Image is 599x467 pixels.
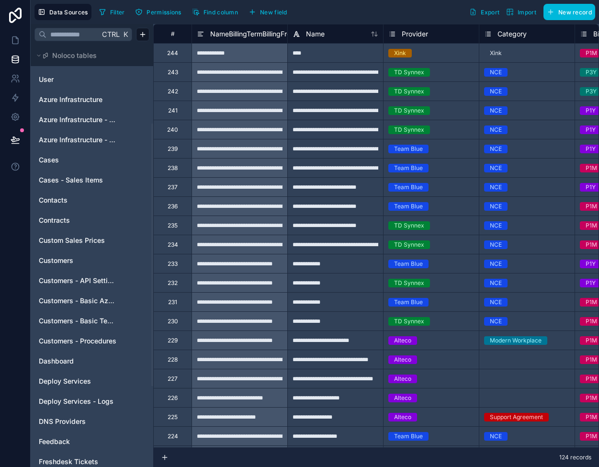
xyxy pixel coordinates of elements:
[586,260,596,268] div: P1Y
[39,195,68,205] span: Contacts
[490,87,502,96] div: NCE
[586,413,597,421] div: P1M
[490,336,542,345] div: Modern Workplace
[34,253,149,268] div: Customers
[168,260,178,268] div: 233
[161,30,184,37] div: #
[49,9,88,16] span: Data Sources
[394,336,411,345] div: Alteco
[490,317,502,326] div: NCE
[210,29,340,39] span: NameBillingTermBillingFrequencyProvider
[586,298,597,307] div: P1M
[540,4,595,20] a: New record
[394,413,411,421] div: Alteco
[39,457,116,467] a: Freshdesk Tickets
[586,279,596,287] div: P1Y
[490,68,502,77] div: NCE
[543,4,595,20] button: New record
[168,298,177,306] div: 231
[34,132,149,148] div: Azure Infrastructure - IP Management
[394,355,411,364] div: Alteco
[39,417,116,426] a: DNS Providers
[39,175,103,185] span: Cases - Sales Items
[394,317,424,326] div: TD Synnex
[394,49,406,57] div: Xink
[518,9,536,16] span: Import
[168,68,178,76] div: 243
[168,222,178,229] div: 235
[189,5,241,19] button: Find column
[394,279,424,287] div: TD Synnex
[95,5,128,19] button: Filter
[490,106,502,115] div: NCE
[586,317,597,326] div: P1M
[34,394,149,409] div: Deploy Services - Logs
[586,68,597,77] div: P3Y
[39,376,116,386] a: Deploy Services
[394,221,424,230] div: TD Synnex
[34,374,149,389] div: Deploy Services
[132,5,188,19] a: Permissions
[168,318,178,325] div: 230
[394,183,423,192] div: Team Blue
[586,221,597,230] div: P1M
[559,454,591,461] span: 124 records
[168,375,178,383] div: 227
[558,9,592,16] span: New record
[586,240,597,249] div: P1M
[34,414,149,429] div: DNS Providers
[394,145,423,153] div: Team Blue
[402,29,428,39] span: Provider
[394,432,423,441] div: Team Blue
[39,195,116,205] a: Contacts
[203,9,238,16] span: Find column
[34,72,149,87] div: User
[39,236,105,245] span: Custom Sales Prices
[168,413,178,421] div: 225
[490,183,502,192] div: NCE
[490,279,502,287] div: NCE
[132,5,184,19] button: Permissions
[394,68,424,77] div: TD Synnex
[586,125,596,134] div: P1Y
[34,193,149,208] div: Contacts
[34,313,149,329] div: Customers - Basic Tech Info
[503,4,540,20] button: Import
[586,164,597,172] div: P1M
[490,49,502,57] div: Xink
[168,433,178,440] div: 224
[34,92,149,107] div: Azure Infrastructure
[168,107,178,114] div: 241
[39,115,116,125] a: Azure Infrastructure - Domain or Workgroup
[586,336,597,345] div: P1M
[586,202,597,211] div: P1M
[34,333,149,349] div: Customers - Procedures
[52,51,97,60] span: Noloco tables
[39,75,54,84] span: User
[394,394,411,402] div: Alteco
[39,397,116,406] a: Deploy Services - Logs
[39,236,116,245] a: Custom Sales Prices
[110,9,125,16] span: Filter
[39,316,116,326] a: Customers - Basic Tech Info
[168,145,178,153] div: 239
[490,202,502,211] div: NCE
[586,394,597,402] div: P1M
[394,164,423,172] div: Team Blue
[394,240,424,249] div: TD Synnex
[39,135,116,145] a: Azure Infrastructure - IP Management
[466,4,503,20] button: Export
[34,112,149,127] div: Azure Infrastructure - Domain or Workgroup
[490,240,502,249] div: NCE
[394,298,423,307] div: Team Blue
[168,356,178,364] div: 228
[34,172,149,188] div: Cases - Sales Items
[39,95,102,104] span: Azure Infrastructure
[39,296,116,306] a: Customers - Basic Azure Info
[168,164,178,172] div: 238
[394,87,424,96] div: TD Synnex
[34,4,91,20] button: Data Sources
